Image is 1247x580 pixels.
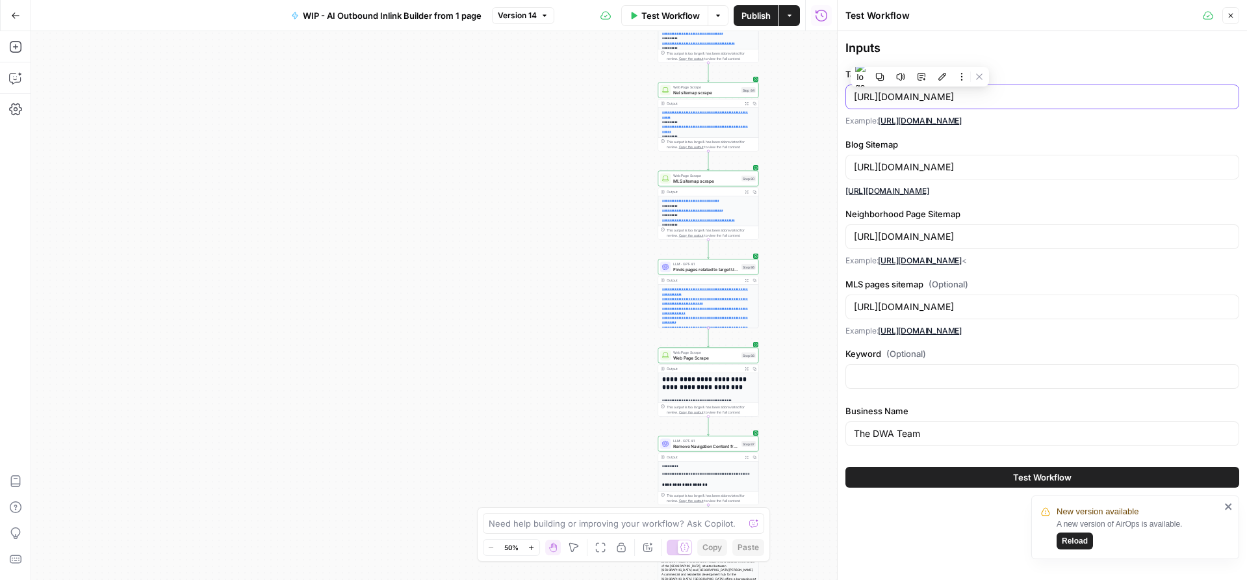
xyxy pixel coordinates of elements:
a: [URL][DOMAIN_NAME] [878,116,962,125]
span: Paste [738,542,759,553]
g: Edge from step_80 to step_86 [708,240,710,259]
span: MLS sitemap scrape [673,178,739,184]
div: Step 87 [741,441,756,447]
div: This output is too large & has been abbreviated for review. to view the full content. [667,51,756,61]
div: Output [667,278,741,283]
div: Step 80 [741,176,756,181]
div: Output [667,189,741,194]
div: Step 88 [741,352,756,358]
span: Web Page Scrape [673,350,739,355]
button: Version 14 [492,7,554,24]
span: Copy the output [679,410,704,414]
g: Edge from step_88 to step_87 [708,417,710,436]
a: [URL][DOMAIN_NAME] [845,186,929,196]
div: This output is too large & has been abbreviated for review. to view the full content. [667,493,756,503]
div: Step 84 [741,87,756,93]
span: (Optional) [929,278,968,291]
label: Keyword [845,347,1239,360]
label: Target page URL [845,68,1239,81]
span: New version available [1057,505,1138,518]
div: Output [667,366,741,371]
div: Inputs [845,39,1239,57]
span: Web Page Scrape [673,173,739,178]
label: Business Name [845,404,1239,417]
a: [URL][DOMAIN_NAME] [878,326,962,336]
span: WIP - AI Outbound Inlink Builder from 1 page [303,9,482,22]
span: Publish [741,9,771,22]
g: Edge from step_86 to step_88 [708,328,710,347]
span: Web Page Scrape [673,85,739,90]
span: Web Page Scrape [673,354,739,361]
span: 50% [504,542,519,553]
span: Test Workflow [1013,471,1072,484]
span: Nei sitemap scrape [673,89,739,96]
button: close [1224,501,1233,512]
label: Neighborhood Page Sitemap [845,207,1239,220]
span: Copy the output [679,233,704,237]
button: Test Workflow [845,467,1239,488]
span: Remove Navigation Content from Target URL [673,443,739,449]
button: WIP - AI Outbound Inlink Builder from 1 page [283,5,489,26]
g: Edge from step_56 to step_84 [708,63,710,82]
p: Example: [845,324,1239,337]
span: Test Workflow [641,9,700,22]
span: Finds pages related to target URL [673,266,739,272]
button: Paste [732,539,764,556]
span: Copy the output [679,499,704,503]
span: Version 14 [498,10,537,21]
div: A new version of AirOps is available. [1057,518,1220,549]
div: Output [667,101,741,106]
span: LLM · GPT-4.1 [673,438,739,443]
input: https://gingermartin.com/blog/pet-friendly-wineries-in-napa-and-sonoma [854,90,1231,103]
span: Copy the output [679,145,704,149]
p: Example: < [845,254,1239,267]
button: Test Workflow [621,5,708,26]
div: This output is too large & has been abbreviated for review. to view the full content. [667,404,756,415]
label: Blog Sitemap [845,138,1239,151]
input: What is a Large Language Model: A Complete Guide [854,300,1231,313]
p: Example: [845,114,1239,127]
button: Reload [1057,533,1093,549]
span: Reload [1062,535,1088,547]
div: Output [667,455,741,460]
input: best restaurants [854,230,1231,243]
span: Copy the output [679,57,704,60]
span: Copy [702,542,722,553]
g: Edge from step_84 to step_80 [708,152,710,170]
span: (Optional) [886,347,926,360]
g: Edge from step_87 to step_90 [708,505,710,524]
div: This output is too large & has been abbreviated for review. to view the full content. [667,139,756,150]
button: Publish [734,5,778,26]
span: LLM · GPT-4.1 [673,261,739,267]
div: Step 86 [741,264,756,270]
div: This output is too large & has been abbreviated for review. to view the full content. [667,228,756,238]
input: Taylor Lucyk Group [854,161,1231,174]
button: Copy [697,539,727,556]
label: MLS pages sitemap [845,278,1239,291]
a: [URL][DOMAIN_NAME] [878,256,962,265]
